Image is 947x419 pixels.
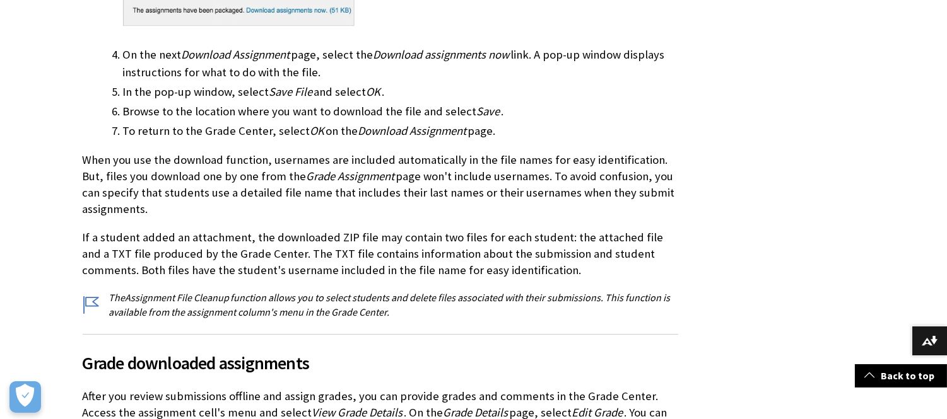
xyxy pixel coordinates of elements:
[123,103,678,120] li: Browse to the location where you want to download the file and select .
[269,84,313,99] span: Save File
[358,123,467,138] span: Download Assignment
[307,169,395,183] span: Grade Assignment
[83,350,678,376] span: Grade downloaded assignments
[123,122,678,140] li: To return to the Grade Center, select on the page.
[83,152,678,218] p: When you use the download function, usernames are included automatically in the file names for ea...
[310,123,325,138] span: OK
[83,229,678,279] p: If a student added an attachment, the downloaded ZIP file may contain two files for each student:...
[123,46,678,81] li: On the next page, select the link. A pop-up window displays instructions for what to do with the ...
[855,364,947,387] a: Back to top
[367,84,381,99] span: OK
[83,290,678,319] p: The function allows you to select students and delete files associated with their submissions. Th...
[126,291,230,304] span: Assignment File Cleanup
[182,47,290,62] span: Download Assignment
[374,47,510,62] span: Download assignments now
[477,104,500,118] span: Save
[123,83,678,101] li: In the pop-up window, select and select .
[9,381,41,413] button: Open Preferences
